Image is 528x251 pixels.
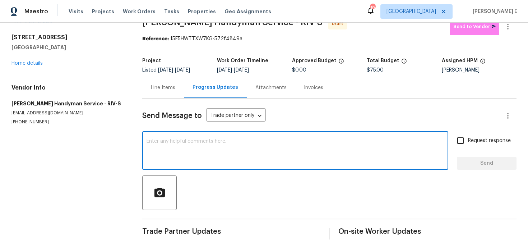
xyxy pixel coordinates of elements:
[255,84,287,91] div: Attachments
[224,8,271,15] span: Geo Assignments
[11,61,43,66] a: Home details
[11,44,125,51] h5: [GEOGRAPHIC_DATA]
[217,58,268,63] h5: Work Order Timeline
[92,8,114,15] span: Projects
[142,228,320,235] span: Trade Partner Updates
[450,18,499,35] button: Send to Vendor
[386,8,436,15] span: [GEOGRAPHIC_DATA]
[188,8,216,15] span: Properties
[292,68,306,73] span: $0.00
[175,68,190,73] span: [DATE]
[142,35,517,42] div: 15F5HWTTXW7KG-572f4849a
[11,34,125,41] h2: [STREET_ADDRESS]
[338,58,344,68] span: The total cost of line items that have been approved by both Opendoor and the Trade Partner. This...
[69,8,83,15] span: Visits
[370,4,375,12] div: 19
[123,8,156,15] span: Work Orders
[304,84,323,91] div: Invoices
[206,110,266,122] div: Trade partner only
[217,68,232,73] span: [DATE]
[151,84,175,91] div: Line Items
[480,58,486,68] span: The hpm assigned to this work order.
[11,84,125,91] h4: Vendor Info
[292,58,336,63] h5: Approved Budget
[11,110,125,116] p: [EMAIL_ADDRESS][DOMAIN_NAME]
[332,20,346,27] span: Draft
[217,68,249,73] span: -
[367,58,399,63] h5: Total Budget
[367,68,384,73] span: $75.00
[158,68,190,73] span: -
[453,23,496,31] span: Send to Vendor
[442,58,478,63] h5: Assigned HPM
[193,84,238,91] div: Progress Updates
[11,100,125,107] h5: [PERSON_NAME] Handyman Service - RIV-S
[468,137,511,145] span: Request response
[338,228,517,235] span: On-site Worker Updates
[142,18,323,27] span: [PERSON_NAME] Handyman Service - RIV-S
[142,68,190,73] span: Listed
[401,58,407,68] span: The total cost of line items that have been proposed by Opendoor. This sum includes line items th...
[11,119,125,125] p: [PHONE_NUMBER]
[142,112,202,119] span: Send Message to
[158,68,173,73] span: [DATE]
[442,68,517,73] div: [PERSON_NAME]
[470,8,517,15] span: [PERSON_NAME] E
[142,58,161,63] h5: Project
[142,36,169,41] b: Reference:
[164,9,179,14] span: Tasks
[24,8,48,15] span: Maestro
[234,68,249,73] span: [DATE]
